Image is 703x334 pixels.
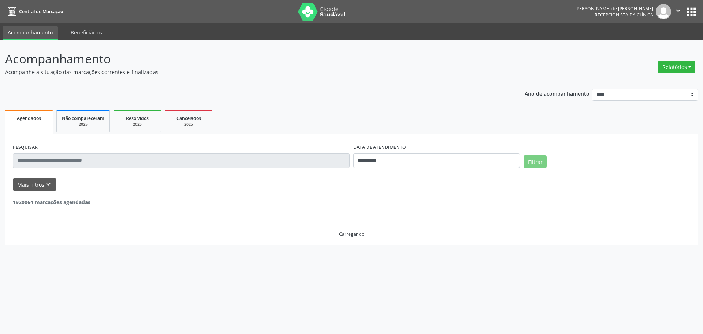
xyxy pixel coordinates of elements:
span: Não compareceram [62,115,104,121]
div: [PERSON_NAME] de [PERSON_NAME] [575,5,653,12]
strong: 1920064 marcações agendadas [13,199,90,206]
div: 2025 [62,122,104,127]
div: 2025 [119,122,156,127]
a: Beneficiários [66,26,107,39]
button:  [671,4,685,19]
span: Recepcionista da clínica [595,12,653,18]
label: DATA DE ATENDIMENTO [353,142,406,153]
p: Ano de acompanhamento [525,89,589,98]
button: Filtrar [524,155,547,168]
div: 2025 [170,122,207,127]
div: Carregando [339,231,364,237]
button: Relatórios [658,61,695,73]
a: Central de Marcação [5,5,63,18]
label: PESQUISAR [13,142,38,153]
span: Resolvidos [126,115,149,121]
button: Mais filtroskeyboard_arrow_down [13,178,56,191]
span: Central de Marcação [19,8,63,15]
a: Acompanhamento [3,26,58,40]
i:  [674,7,682,15]
p: Acompanhe a situação das marcações correntes e finalizadas [5,68,490,76]
span: Agendados [17,115,41,121]
button: apps [685,5,698,18]
span: Cancelados [176,115,201,121]
img: img [656,4,671,19]
i: keyboard_arrow_down [44,180,52,188]
p: Acompanhamento [5,50,490,68]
